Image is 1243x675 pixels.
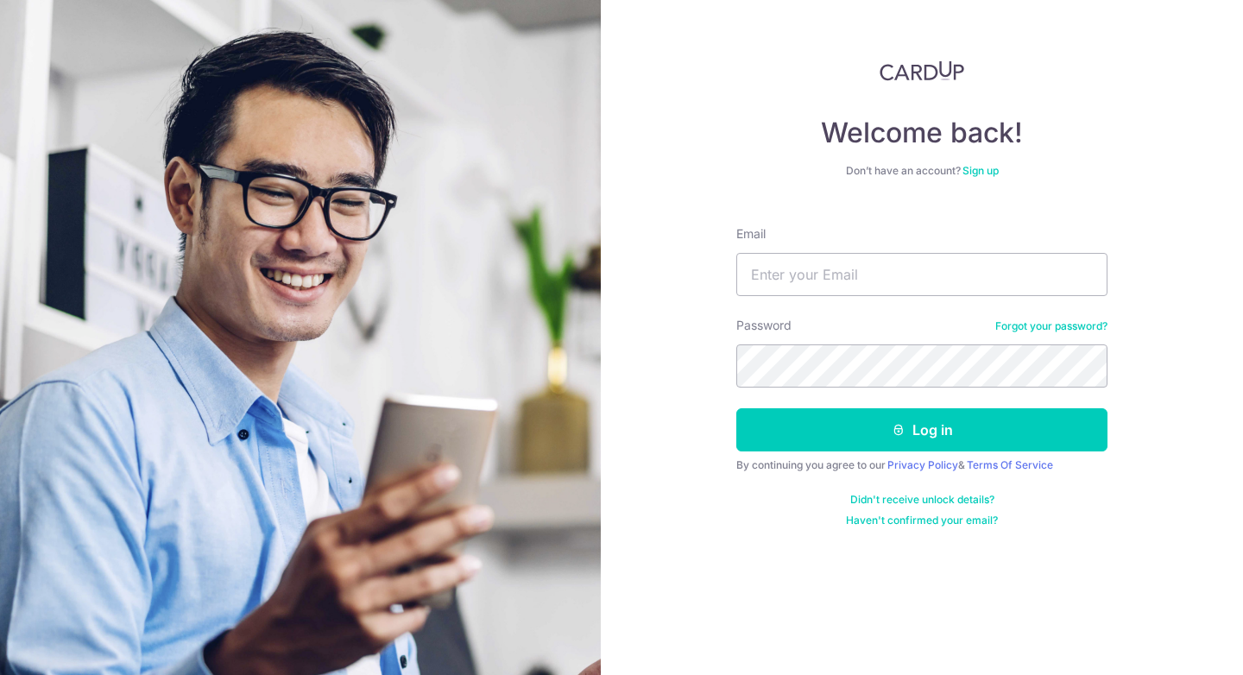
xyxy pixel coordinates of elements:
div: Don’t have an account? [736,164,1107,178]
div: By continuing you agree to our & [736,458,1107,472]
button: Log in [736,408,1107,451]
input: Enter your Email [736,253,1107,296]
a: Didn't receive unlock details? [850,493,994,507]
a: Haven't confirmed your email? [846,514,998,527]
label: Email [736,225,766,243]
a: Sign up [962,164,999,177]
img: CardUp Logo [880,60,964,81]
h4: Welcome back! [736,116,1107,150]
a: Terms Of Service [967,458,1053,471]
a: Privacy Policy [887,458,958,471]
label: Password [736,317,792,334]
a: Forgot your password? [995,319,1107,333]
